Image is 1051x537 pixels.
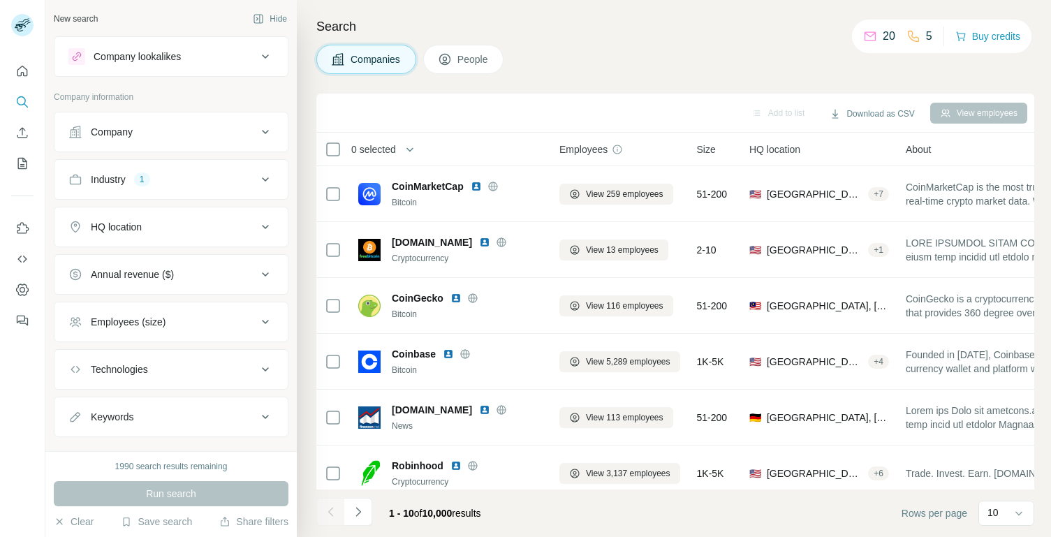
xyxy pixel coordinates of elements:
span: of [414,508,422,519]
span: 1K-5K [697,355,724,369]
div: Industry [91,172,126,186]
button: Employees (size) [54,305,288,339]
div: Company [91,125,133,139]
button: Quick start [11,59,34,84]
button: Navigate to next page [344,498,372,526]
div: Annual revenue ($) [91,267,174,281]
div: Technologies [91,362,148,376]
div: HQ location [91,220,142,234]
span: View 116 employees [586,300,663,312]
p: 5 [926,28,932,45]
span: People [457,52,490,66]
button: My lists [11,151,34,176]
span: View 5,289 employees [586,355,670,368]
span: [GEOGRAPHIC_DATA], [US_STATE] [767,243,862,257]
button: Annual revenue ($) [54,258,288,291]
span: 🇺🇸 [749,187,761,201]
button: View 5,289 employees [559,351,680,372]
div: Cryptocurrency [392,476,543,488]
span: Companies [351,52,402,66]
span: 10,000 [422,508,453,519]
span: [DOMAIN_NAME] [392,235,472,249]
img: LinkedIn logo [479,404,490,415]
button: Dashboard [11,277,34,302]
button: Save search [121,515,192,529]
img: Logo of CoinGecko [358,295,381,317]
button: Clear [54,515,94,529]
span: CoinMarketCap [392,179,464,193]
span: CoinGecko [392,291,443,305]
button: Industry1 [54,163,288,196]
span: results [389,508,481,519]
h4: Search [316,17,1034,36]
span: Rows per page [902,506,967,520]
button: Search [11,89,34,115]
div: 1990 search results remaining [115,460,228,473]
div: Cryptocurrency [392,252,543,265]
img: Logo of finanzen.net [358,406,381,429]
button: View 116 employees [559,295,673,316]
span: [GEOGRAPHIC_DATA], [GEOGRAPHIC_DATA] [767,299,889,313]
span: [DOMAIN_NAME] [392,403,472,417]
div: 1 [134,173,150,186]
button: Company lookalikes [54,40,288,73]
span: [GEOGRAPHIC_DATA], [GEOGRAPHIC_DATA] [767,466,862,480]
span: 🇺🇸 [749,243,761,257]
div: Company lookalikes [94,50,181,64]
button: HQ location [54,210,288,244]
div: Bitcoin [392,308,543,321]
span: Robinhood [392,459,443,473]
div: + 6 [868,467,889,480]
button: Download as CSV [820,103,924,124]
span: View 113 employees [586,411,663,424]
img: LinkedIn logo [471,181,482,192]
span: 🇺🇸 [749,355,761,369]
span: Size [697,142,716,156]
button: Use Surfe API [11,247,34,272]
div: New search [54,13,98,25]
span: 51-200 [697,411,728,425]
span: Coinbase [392,347,436,361]
button: Technologies [54,353,288,386]
img: LinkedIn logo [479,237,490,248]
span: View 259 employees [586,188,663,200]
button: Use Surfe on LinkedIn [11,216,34,241]
button: Company [54,115,288,149]
img: LinkedIn logo [450,460,462,471]
span: 1K-5K [697,466,724,480]
span: View 13 employees [586,244,659,256]
button: View 113 employees [559,407,673,428]
span: 🇲🇾 [749,299,761,313]
p: Company information [54,91,288,103]
button: Share filters [219,515,288,529]
div: Bitcoin [392,196,543,209]
img: Logo of Coinbase [358,351,381,373]
span: 🇩🇪 [749,411,761,425]
span: Employees [559,142,608,156]
div: Keywords [91,410,133,424]
button: View 3,137 employees [559,463,680,484]
div: News [392,420,543,432]
span: HQ location [749,142,800,156]
img: LinkedIn logo [450,293,462,304]
button: View 259 employees [559,184,673,205]
div: Bitcoin [392,364,543,376]
span: 51-200 [697,187,728,201]
span: [GEOGRAPHIC_DATA], [US_STATE] [767,187,862,201]
button: Hide [243,8,297,29]
span: 2-10 [697,243,716,257]
div: Employees (size) [91,315,166,329]
div: + 7 [868,188,889,200]
span: 1 - 10 [389,508,414,519]
span: 51-200 [697,299,728,313]
button: Feedback [11,308,34,333]
button: Keywords [54,400,288,434]
div: + 1 [868,244,889,256]
button: Enrich CSV [11,120,34,145]
span: About [906,142,932,156]
p: 10 [987,506,999,520]
p: 20 [883,28,895,45]
span: 🇺🇸 [749,466,761,480]
span: 0 selected [351,142,396,156]
div: + 4 [868,355,889,368]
